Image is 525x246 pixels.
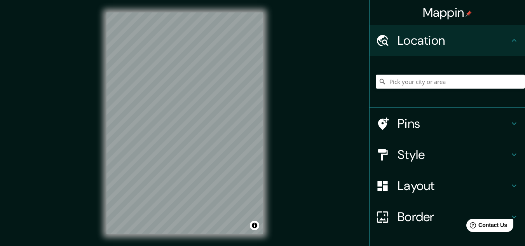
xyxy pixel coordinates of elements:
[398,147,509,162] h4: Style
[250,221,259,230] button: Toggle attribution
[370,25,525,56] div: Location
[106,12,263,234] canvas: Map
[370,170,525,201] div: Layout
[370,139,525,170] div: Style
[456,216,516,237] iframe: Help widget launcher
[370,108,525,139] div: Pins
[370,201,525,232] div: Border
[376,75,525,89] input: Pick your city or area
[466,10,472,17] img: pin-icon.png
[398,116,509,131] h4: Pins
[398,178,509,194] h4: Layout
[423,5,472,20] h4: Mappin
[398,33,509,48] h4: Location
[398,209,509,225] h4: Border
